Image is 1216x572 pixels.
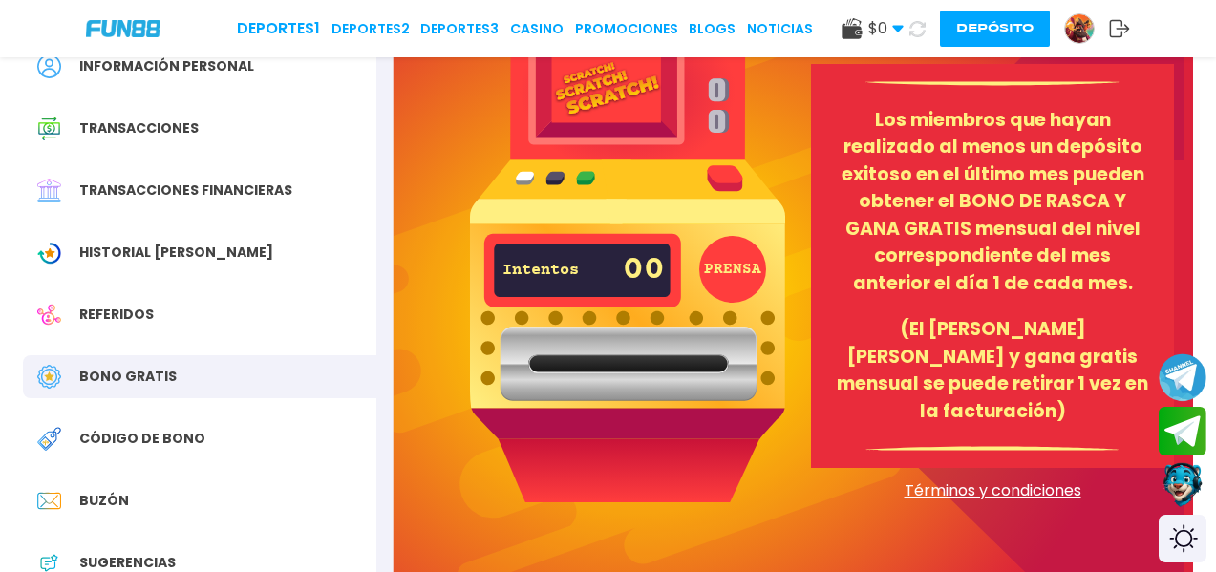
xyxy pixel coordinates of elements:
span: Información personal [79,56,254,76]
p: 00 [623,244,665,296]
a: BLOGS [689,19,736,39]
img: Redeem Bonus [37,427,61,451]
img: Personal [37,54,61,78]
p: Intentos [502,263,569,279]
a: Deportes1 [237,17,320,40]
img: Transaction History [37,117,61,140]
span: Historial [PERSON_NAME] [79,243,273,263]
span: Transacciones [79,118,199,138]
p: Los miembros que hayan realizado al menos un depósito exitoso en el último mes pueden obtener el ... [834,107,1151,298]
img: Avatar [1065,14,1094,43]
p: (El [PERSON_NAME] [PERSON_NAME] y gana gratis mensual se puede retirar 1 vez en la facturación) [834,316,1151,425]
button: PRENSA [699,236,766,303]
a: Promociones [575,19,678,39]
a: Términos y condiciones [811,479,1174,502]
a: NOTICIAS [747,19,813,39]
a: CASINO [510,19,564,39]
a: Avatar [1064,13,1109,44]
img: Free Bonus [37,365,61,389]
a: Transaction HistoryTransacciones [23,107,376,150]
span: Bono Gratis [79,367,177,387]
a: InboxBuzón [23,479,376,522]
a: Financial TransactionTransacciones financieras [23,169,376,212]
a: Wagering TransactionHistorial [PERSON_NAME] [23,231,376,274]
a: Redeem BonusCódigo de bono [23,417,376,460]
img: Wagering Transaction [37,241,61,265]
span: Referidos [79,305,154,325]
img: Financial Transaction [37,179,61,202]
a: PersonalInformación personal [23,45,376,88]
a: Free BonusBono Gratis [23,355,376,398]
img: Inbox [37,489,61,513]
a: Deportes2 [331,19,410,39]
span: Código de bono [79,429,205,449]
button: Join telegram [1159,407,1206,456]
button: Join telegram channel [1159,352,1206,402]
img: Company Logo [86,20,160,36]
a: Deportes3 [420,19,499,39]
span: Buzón [79,491,129,511]
span: Transacciones financieras [79,180,292,201]
img: Referral [37,303,61,327]
button: Contact customer service [1159,460,1206,510]
button: Depósito [940,11,1050,47]
div: Switch theme [1159,515,1206,562]
a: ReferralReferidos [23,293,376,336]
span: $ 0 [868,17,904,40]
